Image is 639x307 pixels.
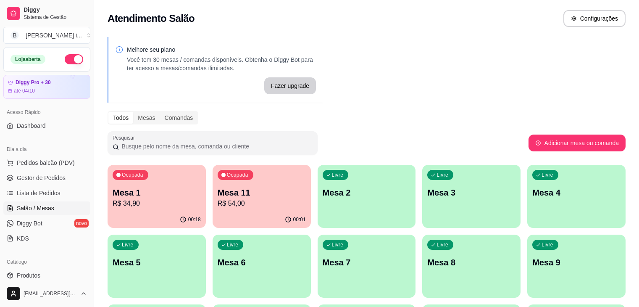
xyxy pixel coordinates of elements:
[17,219,42,228] span: Diggy Bot
[3,143,90,156] div: Dia a dia
[3,119,90,132] a: Dashboard
[3,75,90,99] a: Diggy Pro + 30até 04/10
[3,156,90,169] button: Pedidos balcão (PDV)
[108,12,195,25] h2: Atendimento Salão
[24,6,87,14] span: Diggy
[24,290,77,297] span: [EMAIL_ADDRESS][DOMAIN_NAME]
[26,31,82,40] div: [PERSON_NAME] i ...
[527,165,626,228] button: LivreMesa 4
[227,241,239,248] p: Livre
[563,10,626,27] button: Configurações
[332,172,344,178] p: Livre
[542,172,553,178] p: Livre
[318,165,416,228] button: LivreMesa 2
[113,134,138,141] label: Pesquisar
[14,87,35,94] article: até 04/10
[122,241,134,248] p: Livre
[17,159,75,167] span: Pedidos balcão (PDV)
[422,165,521,228] button: LivreMesa 3
[213,165,311,228] button: OcupadaMesa 11R$ 54,0000:01
[3,283,90,304] button: [EMAIL_ADDRESS][DOMAIN_NAME]
[323,257,411,268] p: Mesa 7
[532,187,621,198] p: Mesa 4
[422,235,521,298] button: LivreMesa 8
[3,255,90,269] div: Catálogo
[17,174,66,182] span: Gestor de Pedidos
[17,204,54,212] span: Salão / Mesas
[11,55,45,64] div: Loja aberta
[542,241,553,248] p: Livre
[318,235,416,298] button: LivreMesa 7
[127,56,316,72] p: Você tem 30 mesas / comandas disponíveis. Obtenha o Diggy Bot para ter acesso a mesas/comandas il...
[218,257,306,268] p: Mesa 6
[3,186,90,200] a: Lista de Pedidos
[3,269,90,282] a: Produtos
[218,187,306,198] p: Mesa 11
[113,257,201,268] p: Mesa 5
[160,112,198,124] div: Comandas
[3,217,90,230] a: Diggy Botnovo
[437,241,448,248] p: Livre
[437,172,448,178] p: Livre
[108,235,206,298] button: LivreMesa 5
[527,235,626,298] button: LivreMesa 9
[3,232,90,245] a: KDS
[532,257,621,268] p: Mesa 9
[11,31,19,40] span: B
[119,142,313,151] input: Pesquisar
[108,112,133,124] div: Todos
[113,187,201,198] p: Mesa 1
[17,122,46,130] span: Dashboard
[264,77,316,94] button: Fazer upgrade
[427,187,515,198] p: Mesa 3
[3,106,90,119] div: Acesso Rápido
[24,14,87,21] span: Sistema de Gestão
[65,54,83,64] button: Alterar Status
[218,198,306,209] p: R$ 54,00
[427,257,515,268] p: Mesa 8
[16,79,51,86] article: Diggy Pro + 30
[122,172,143,178] p: Ocupada
[323,187,411,198] p: Mesa 2
[227,172,248,178] p: Ocupada
[3,27,90,44] button: Select a team
[3,171,90,185] a: Gestor de Pedidos
[332,241,344,248] p: Livre
[3,201,90,215] a: Salão / Mesas
[127,45,316,54] p: Melhore seu plano
[188,216,201,223] p: 00:18
[293,216,306,223] p: 00:01
[17,271,40,280] span: Produtos
[133,112,160,124] div: Mesas
[17,234,29,243] span: KDS
[108,165,206,228] button: OcupadaMesa 1R$ 34,9000:18
[213,235,311,298] button: LivreMesa 6
[17,189,60,197] span: Lista de Pedidos
[113,198,201,209] p: R$ 34,90
[3,3,90,24] a: DiggySistema de Gestão
[529,135,626,151] button: Adicionar mesa ou comanda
